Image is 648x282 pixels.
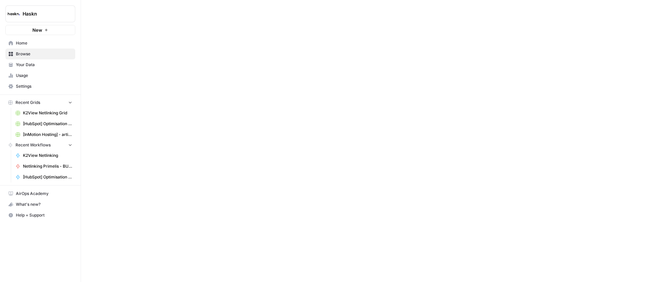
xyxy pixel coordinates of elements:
span: Your Data [16,62,72,68]
a: [HubSpot] Optimisation - Articles de blog [12,172,75,182]
span: [InMotion Hosting] - article de blog 2000 mots [23,132,72,138]
button: Recent Workflows [5,140,75,150]
button: Help + Support [5,210,75,221]
button: What's new? [5,199,75,210]
span: Recent Workflows [16,142,51,148]
a: Usage [5,70,75,81]
span: K2View Netlinking Grid [23,110,72,116]
span: Home [16,40,72,46]
img: Haskn Logo [8,8,20,20]
span: Recent Grids [16,100,40,106]
button: Recent Grids [5,97,75,108]
span: New [32,27,42,33]
a: K2View Netlinking [12,150,75,161]
a: Home [5,38,75,49]
a: K2View Netlinking Grid [12,108,75,118]
a: Browse [5,49,75,59]
a: [HubSpot] Optimisation - Articles de blog [12,118,75,129]
span: Netlinking Primelis - BU US [23,163,72,169]
span: K2View Netlinking [23,152,72,159]
span: [HubSpot] Optimisation - Articles de blog [23,174,72,180]
span: AirOps Academy [16,191,72,197]
span: Haskn [23,10,63,17]
span: Help + Support [16,212,72,218]
button: Workspace: Haskn [5,5,75,22]
a: [InMotion Hosting] - article de blog 2000 mots [12,129,75,140]
a: Your Data [5,59,75,70]
a: Settings [5,81,75,92]
button: New [5,25,75,35]
a: Netlinking Primelis - BU US [12,161,75,172]
span: [HubSpot] Optimisation - Articles de blog [23,121,72,127]
span: Usage [16,73,72,79]
a: AirOps Academy [5,188,75,199]
span: Browse [16,51,72,57]
span: Settings [16,83,72,89]
div: What's new? [6,199,75,209]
